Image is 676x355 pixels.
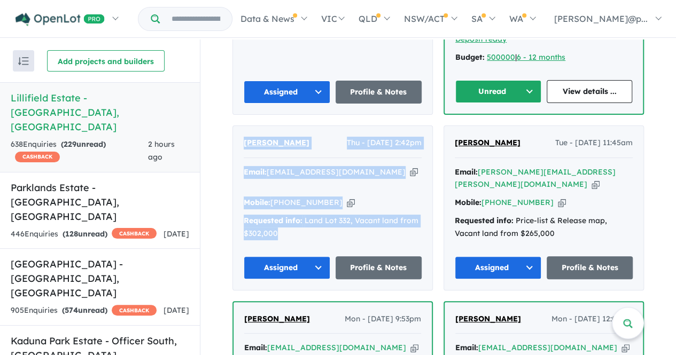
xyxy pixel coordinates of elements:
span: [DATE] [164,305,189,315]
a: [PERSON_NAME] [244,313,310,326]
button: Unread [455,80,541,103]
button: Copy [621,342,630,353]
span: CASHBACK [112,305,157,315]
div: 905 Enquir ies [11,304,157,317]
strong: Budget: [455,52,485,62]
div: 638 Enquir ies [11,138,148,164]
span: 574 [65,305,78,315]
span: 128 [65,229,78,239]
button: Copy [592,179,600,190]
div: | [455,51,632,64]
div: 446 Enquir ies [11,228,157,241]
a: View details ... [547,80,633,103]
a: [PERSON_NAME] [455,137,520,149]
strong: Mobile: [455,198,481,207]
a: [EMAIL_ADDRESS][DOMAIN_NAME] [478,343,617,352]
a: [PERSON_NAME] [455,313,521,326]
strong: Email: [244,343,267,352]
a: 6 - 12 months [517,52,565,62]
span: Mon - [DATE] 12:03pm [551,313,632,326]
button: Copy [410,167,418,178]
span: [DATE] [164,229,189,239]
a: [PHONE_NUMBER] [481,198,554,207]
img: sort.svg [18,57,29,65]
div: Price-list & Release map, Vacant land from $265,000 [455,215,633,240]
a: 500000 [487,52,515,62]
button: Copy [410,342,418,353]
a: Profile & Notes [336,81,422,104]
img: Openlot PRO Logo White [15,13,105,26]
span: [PERSON_NAME] [455,138,520,147]
button: Copy [558,197,566,208]
h5: Lillifield Estate - [GEOGRAPHIC_DATA] , [GEOGRAPHIC_DATA] [11,91,189,134]
a: [PERSON_NAME][EMAIL_ADDRESS][PERSON_NAME][DOMAIN_NAME] [455,167,616,190]
button: Assigned [455,256,541,279]
strong: Mobile: [244,198,270,207]
a: Profile & Notes [547,256,633,279]
input: Try estate name, suburb, builder or developer [162,7,230,30]
span: CASHBACK [112,228,157,239]
a: [EMAIL_ADDRESS][DOMAIN_NAME] [267,343,406,352]
a: [PHONE_NUMBER] [270,198,343,207]
strong: Email: [455,167,478,177]
span: Mon - [DATE] 9:53pm [345,313,421,326]
span: 2 hours ago [148,139,175,162]
span: Tue - [DATE] 11:45am [555,137,633,149]
button: Add projects and builders [47,50,165,72]
span: CASHBACK [15,152,60,162]
span: Thu - [DATE] 2:42pm [347,137,422,149]
a: [PERSON_NAME] [244,137,309,149]
button: Assigned [244,256,330,279]
h5: [GEOGRAPHIC_DATA] - [GEOGRAPHIC_DATA] , [GEOGRAPHIC_DATA] [11,257,189,300]
span: 229 [64,139,76,149]
span: [PERSON_NAME] [455,314,521,324]
button: Assigned [244,81,330,104]
button: Copy [347,197,355,208]
a: Profile & Notes [336,256,422,279]
strong: Email: [244,167,267,177]
h5: Parklands Estate - [GEOGRAPHIC_DATA] , [GEOGRAPHIC_DATA] [11,180,189,224]
div: Land Lot 332, Vacant land from $302,000 [244,215,422,240]
span: [PERSON_NAME] [244,314,310,324]
strong: ( unread) [61,139,106,149]
strong: Email: [455,343,478,352]
span: [PERSON_NAME] [244,138,309,147]
strong: ( unread) [62,305,107,315]
strong: ( unread) [63,229,107,239]
span: [PERSON_NAME]@p... [554,13,648,24]
a: [EMAIL_ADDRESS][DOMAIN_NAME] [267,167,406,177]
strong: Requested info: [455,216,514,225]
strong: Requested info: [244,216,302,225]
